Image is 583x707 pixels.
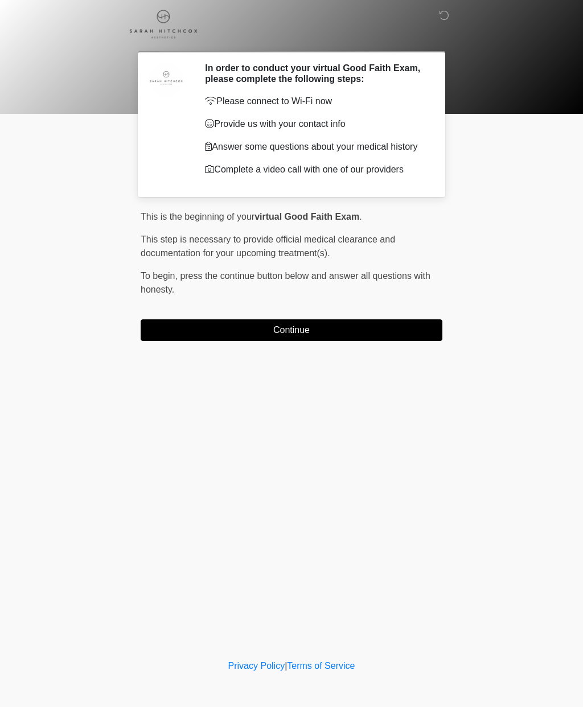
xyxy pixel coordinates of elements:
button: Continue [141,319,442,341]
span: This step is necessary to provide official medical clearance and documentation for your upcoming ... [141,235,395,258]
img: Agent Avatar [149,63,183,97]
a: Privacy Policy [228,661,285,671]
p: Please connect to Wi-Fi now [205,94,425,108]
span: press the continue button below and answer all questions with honesty. [141,271,430,294]
p: Provide us with your contact info [205,117,425,131]
span: . [359,212,362,221]
h2: In order to conduct your virtual Good Faith Exam, please complete the following steps: [205,63,425,84]
p: Complete a video call with one of our providers [205,163,425,176]
a: Terms of Service [287,661,355,671]
span: This is the beginning of your [141,212,254,221]
a: | [285,661,287,671]
img: Sarah Hitchcox Aesthetics Logo [129,9,198,39]
p: Answer some questions about your medical history [205,140,425,154]
strong: virtual Good Faith Exam [254,212,359,221]
span: To begin, [141,271,180,281]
